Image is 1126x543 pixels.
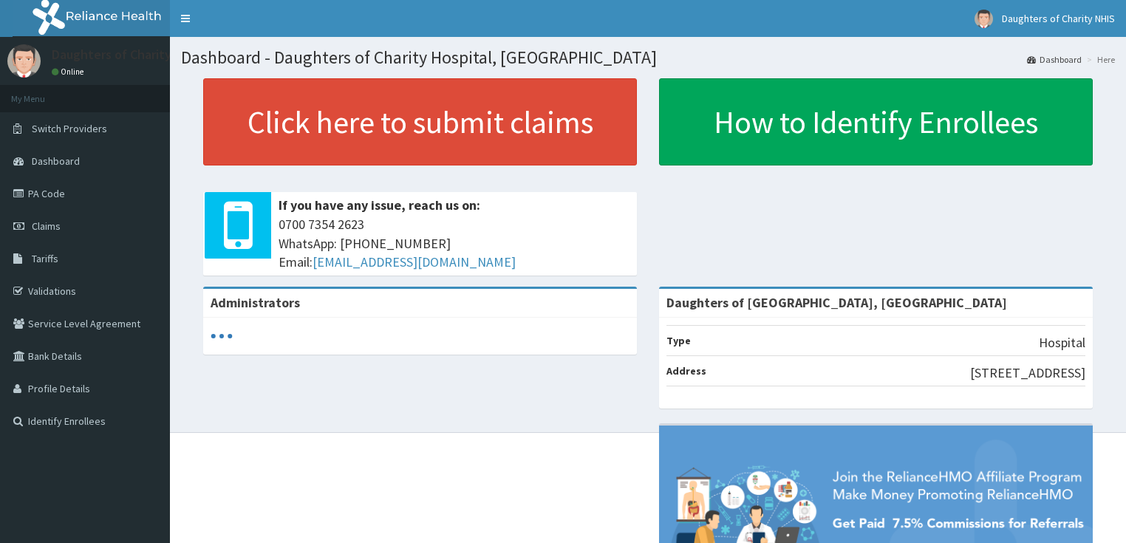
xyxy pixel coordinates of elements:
a: Online [52,66,87,77]
img: User Image [975,10,993,28]
h1: Dashboard - Daughters of Charity Hospital, [GEOGRAPHIC_DATA] [181,48,1115,67]
p: Hospital [1039,333,1085,352]
strong: Daughters of [GEOGRAPHIC_DATA], [GEOGRAPHIC_DATA] [666,294,1007,311]
span: Dashboard [32,154,80,168]
a: How to Identify Enrollees [659,78,1093,165]
b: Type [666,334,691,347]
p: [STREET_ADDRESS] [970,363,1085,383]
b: Administrators [211,294,300,311]
span: Tariffs [32,252,58,265]
span: 0700 7354 2623 WhatsApp: [PHONE_NUMBER] Email: [279,215,629,272]
b: If you have any issue, reach us on: [279,197,480,214]
p: Daughters of Charity NHIS [52,48,203,61]
span: Claims [32,219,61,233]
img: User Image [7,44,41,78]
a: Click here to submit claims [203,78,637,165]
a: Dashboard [1027,53,1082,66]
svg: audio-loading [211,325,233,347]
b: Address [666,364,706,378]
a: [EMAIL_ADDRESS][DOMAIN_NAME] [313,253,516,270]
span: Switch Providers [32,122,107,135]
span: Daughters of Charity NHIS [1002,12,1115,25]
li: Here [1083,53,1115,66]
